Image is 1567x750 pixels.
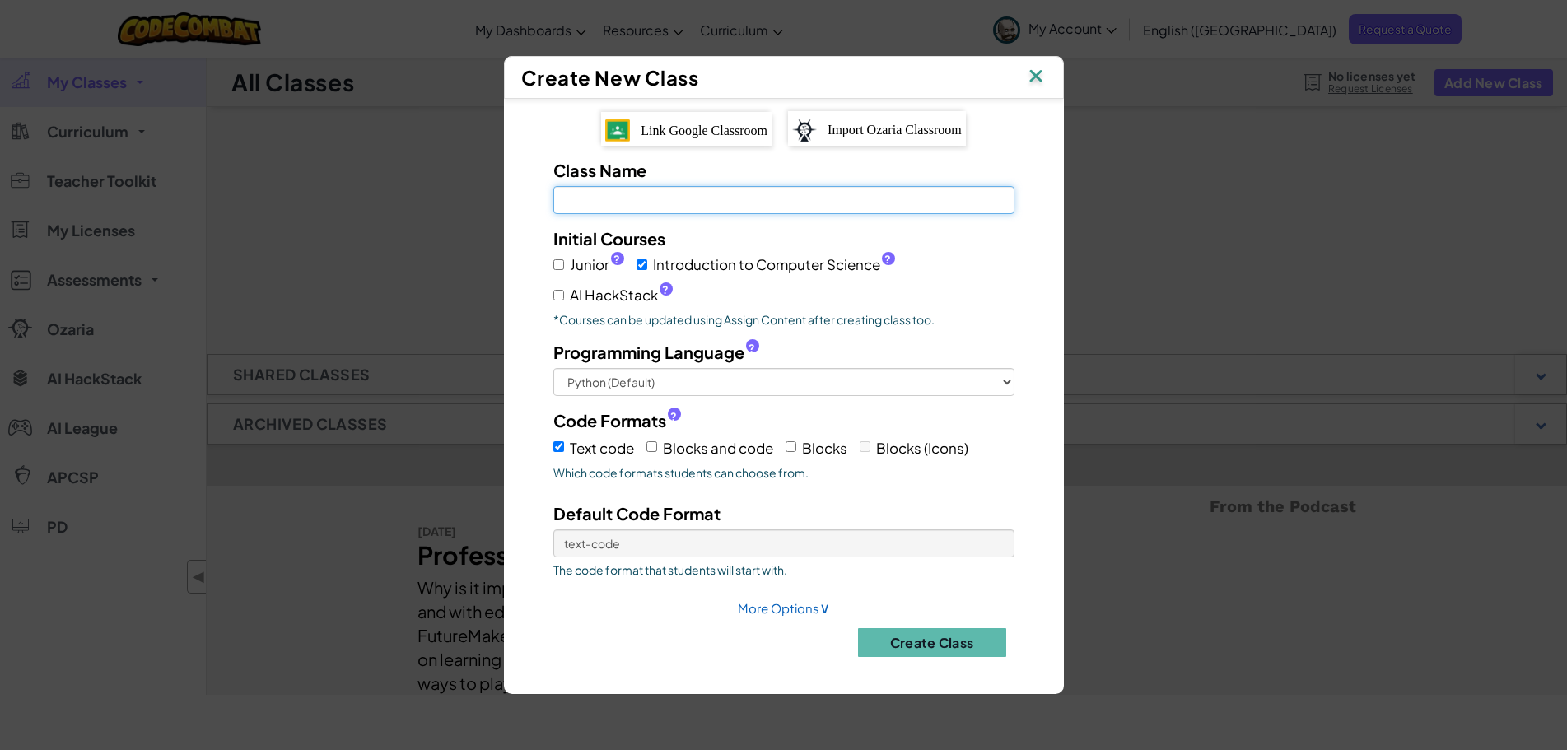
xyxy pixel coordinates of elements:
[553,503,721,524] span: Default Code Format
[553,290,564,300] input: AI HackStack?
[570,283,673,307] span: AI HackStack
[1025,65,1047,90] img: IconClose.svg
[860,441,870,452] input: Blocks (Icons)
[828,123,962,137] span: Import Ozaria Classroom
[553,226,665,250] label: Initial Courses
[646,441,657,452] input: Blocks and code
[858,628,1006,657] button: Create Class
[749,342,755,355] span: ?
[613,253,620,266] span: ?
[641,123,767,137] span: Link Google Classroom
[662,283,669,296] span: ?
[605,119,630,141] img: IconGoogleClassroom.svg
[553,311,1014,328] p: *Courses can be updated using Assign Content after creating class too.
[521,65,699,90] span: Create New Class
[792,119,817,142] img: ozaria-logo.png
[819,598,830,617] span: ∨
[570,439,634,457] span: Text code
[738,600,830,616] a: More Options
[884,253,891,266] span: ?
[553,561,1014,578] span: The code format that students will start with.
[553,259,564,270] input: Junior?
[553,340,744,364] span: Programming Language
[553,160,646,180] span: Class Name
[802,439,847,457] span: Blocks
[876,439,968,457] span: Blocks (Icons)
[670,410,677,423] span: ?
[553,464,1014,481] span: Which code formats students can choose from.
[553,408,666,432] span: Code Formats
[786,441,796,452] input: Blocks
[637,259,647,270] input: Introduction to Computer Science?
[553,441,564,452] input: Text code
[663,439,773,457] span: Blocks and code
[653,253,895,277] span: Introduction to Computer Science
[570,253,624,277] span: Junior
